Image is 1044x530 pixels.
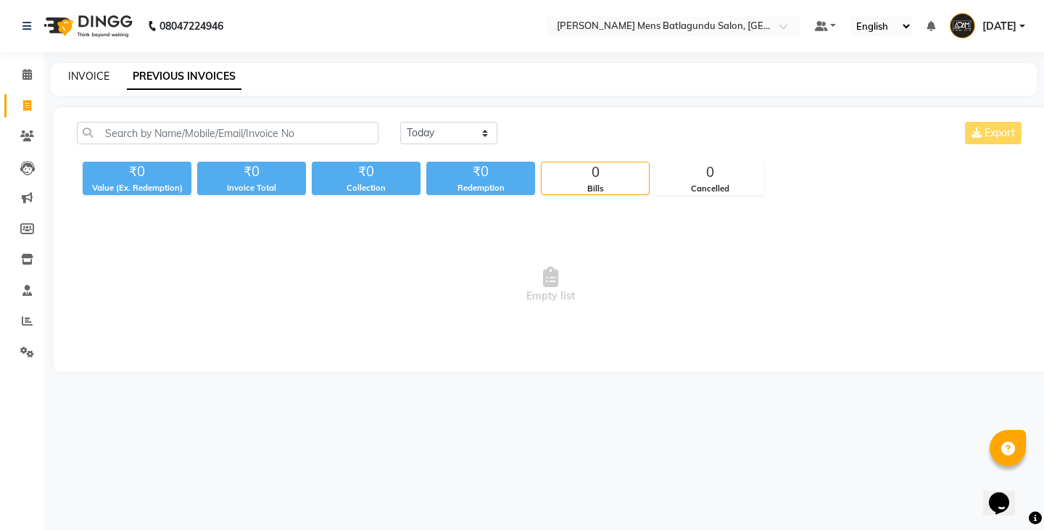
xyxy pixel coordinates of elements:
div: ₹0 [312,162,420,182]
div: ₹0 [83,162,191,182]
a: INVOICE [68,70,109,83]
div: Value (Ex. Redemption) [83,182,191,194]
img: logo [37,6,136,46]
div: Collection [312,182,420,194]
div: 0 [542,162,649,183]
a: PREVIOUS INVOICES [127,64,241,90]
img: Raja [950,13,975,38]
b: 08047224946 [159,6,223,46]
div: Cancelled [656,183,763,195]
div: ₹0 [426,162,535,182]
div: Invoice Total [197,182,306,194]
iframe: chat widget [983,472,1029,515]
span: [DATE] [982,19,1016,34]
div: Redemption [426,182,535,194]
div: Bills [542,183,649,195]
input: Search by Name/Mobile/Email/Invoice No [77,122,378,144]
span: Empty list [77,212,1024,357]
div: ₹0 [197,162,306,182]
div: 0 [656,162,763,183]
